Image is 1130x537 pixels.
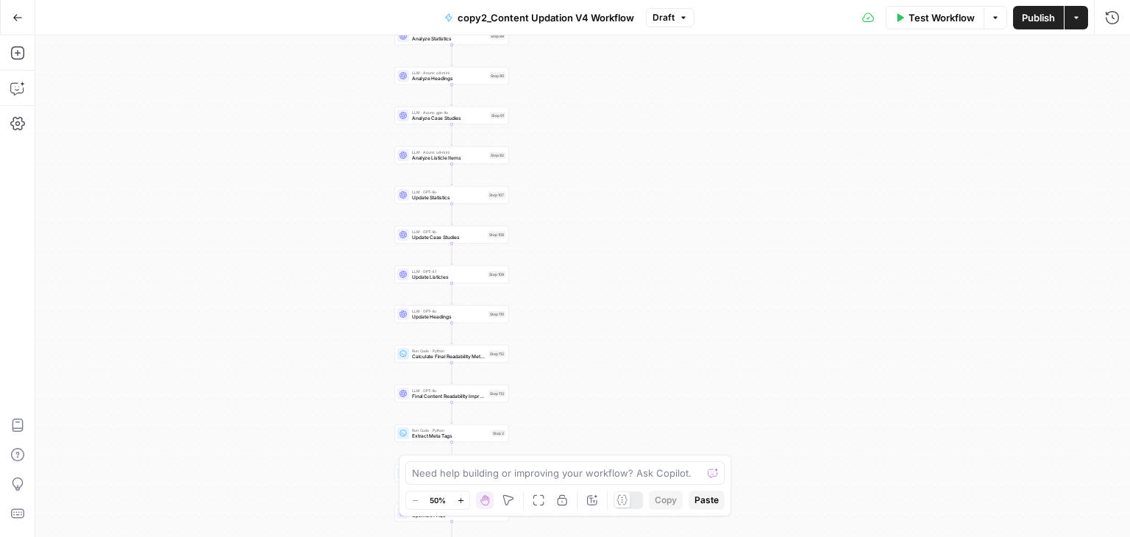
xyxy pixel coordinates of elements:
[412,313,486,321] span: Update Headings
[451,124,453,146] g: Edge from step_91 to step_92
[412,427,488,433] span: Run Code · Python
[412,194,485,202] span: Update Statistics
[395,385,509,402] div: LLM · GPT-4oFinal Content Readability ImprovementStep 113
[412,433,488,440] span: Extract Meta Tags
[395,504,509,522] div: LLM · GPT-4oOptimize FAQsStep 6
[412,393,486,400] span: Final Content Readability Improvement
[395,464,509,482] div: Run Code · PythonAnalyze Current FAQsStep 45
[489,152,505,159] div: Step 92
[395,424,509,442] div: Run Code · PythonExtract Meta TagsStep 2
[909,10,975,25] span: Test Workflow
[694,494,719,507] span: Paste
[412,234,485,241] span: Update Case Studies
[412,35,486,43] span: Analyze Statistics
[489,33,505,40] div: Step 89
[489,73,505,79] div: Step 90
[412,75,486,82] span: Analyze Headings
[491,430,505,437] div: Step 2
[490,113,505,119] div: Step 91
[395,345,509,363] div: Run Code · PythonCalculate Final Readability MetricsStep 112
[451,323,453,344] g: Edge from step_110 to step_112
[451,402,453,424] g: Edge from step_113 to step_2
[488,351,505,358] div: Step 112
[395,186,509,204] div: LLM · GPT-4oUpdate StatisticsStep 107
[395,67,509,85] div: LLM · Azure: o4-miniAnalyze HeadingsStep 90
[412,229,485,235] span: LLM · GPT-4o
[395,305,509,323] div: LLM · GPT-4oUpdate HeadingsStep 110
[412,189,485,195] span: LLM · GPT-4o
[646,8,694,27] button: Draft
[488,271,505,278] div: Step 109
[395,266,509,283] div: LLM · GPT-4.1Update ListiclesStep 109
[412,268,485,274] span: LLM · GPT-4.1
[395,226,509,243] div: LLM · GPT-4oUpdate Case StudiesStep 108
[436,6,643,29] button: copy2_Content Updation V4 Workflow
[395,107,509,124] div: LLM · Azure: gpt-4oAnalyze Case StudiesStep 91
[458,10,634,25] span: copy2_Content Updation V4 Workflow
[451,283,453,305] g: Edge from step_109 to step_110
[451,243,453,265] g: Edge from step_108 to step_109
[412,348,486,354] span: Run Code · Python
[412,149,486,155] span: LLM · Azure: o4-mini
[488,192,505,199] div: Step 107
[412,308,486,314] span: LLM · GPT-4o
[655,494,677,507] span: Copy
[430,494,446,506] span: 50%
[886,6,984,29] button: Test Workflow
[412,388,486,394] span: LLM · GPT-4o
[488,311,505,318] div: Step 110
[395,27,509,45] div: LLM · GPT-4oAnalyze StatisticsStep 89
[451,164,453,185] g: Edge from step_92 to step_107
[451,85,453,106] g: Edge from step_90 to step_91
[412,115,487,122] span: Analyze Case Studies
[1013,6,1064,29] button: Publish
[1022,10,1055,25] span: Publish
[689,491,725,510] button: Paste
[451,363,453,384] g: Edge from step_112 to step_113
[412,353,486,360] span: Calculate Final Readability Metrics
[649,491,683,510] button: Copy
[451,204,453,225] g: Edge from step_107 to step_108
[412,274,485,281] span: Update Listicles
[451,45,453,66] g: Edge from step_89 to step_90
[412,70,486,76] span: LLM · Azure: o4-mini
[488,391,505,397] div: Step 113
[395,146,509,164] div: LLM · Azure: o4-miniAnalyze Listicle ItemsStep 92
[451,442,453,463] g: Edge from step_2 to step_45
[488,232,505,238] div: Step 108
[653,11,675,24] span: Draft
[412,110,487,115] span: LLM · Azure: gpt-4o
[412,154,486,162] span: Analyze Listicle Items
